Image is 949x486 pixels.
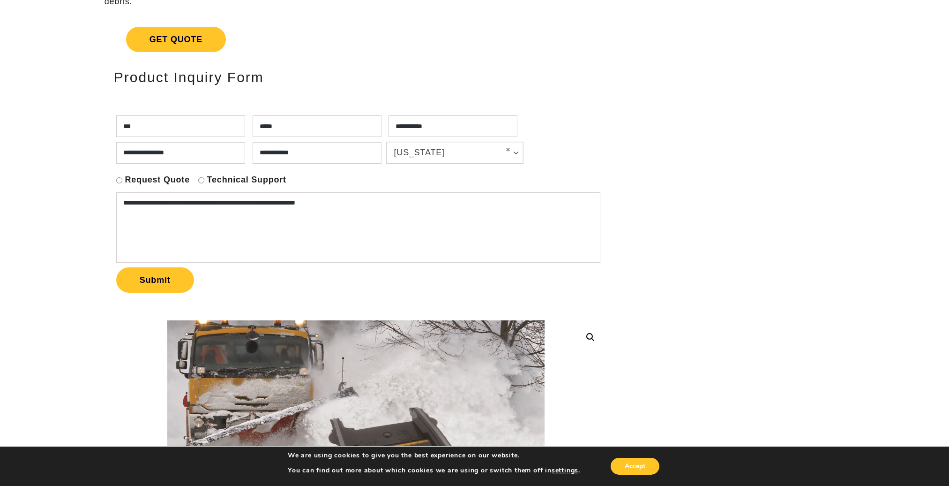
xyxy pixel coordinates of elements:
p: You can find out more about which cookies we are using or switch them off in . [288,466,580,475]
button: Accept [611,458,659,475]
h2: Product Inquiry Form [114,69,598,85]
button: settings [552,466,578,475]
label: Technical Support [207,175,286,185]
p: We are using cookies to give you the best experience on our website. [288,451,580,460]
span: Get Quote [126,27,226,52]
label: Request Quote [125,175,190,185]
button: Submit [116,267,194,293]
a: Get Quote [105,15,607,63]
a: [US_STATE] [387,142,523,163]
span: [US_STATE] [394,146,498,159]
